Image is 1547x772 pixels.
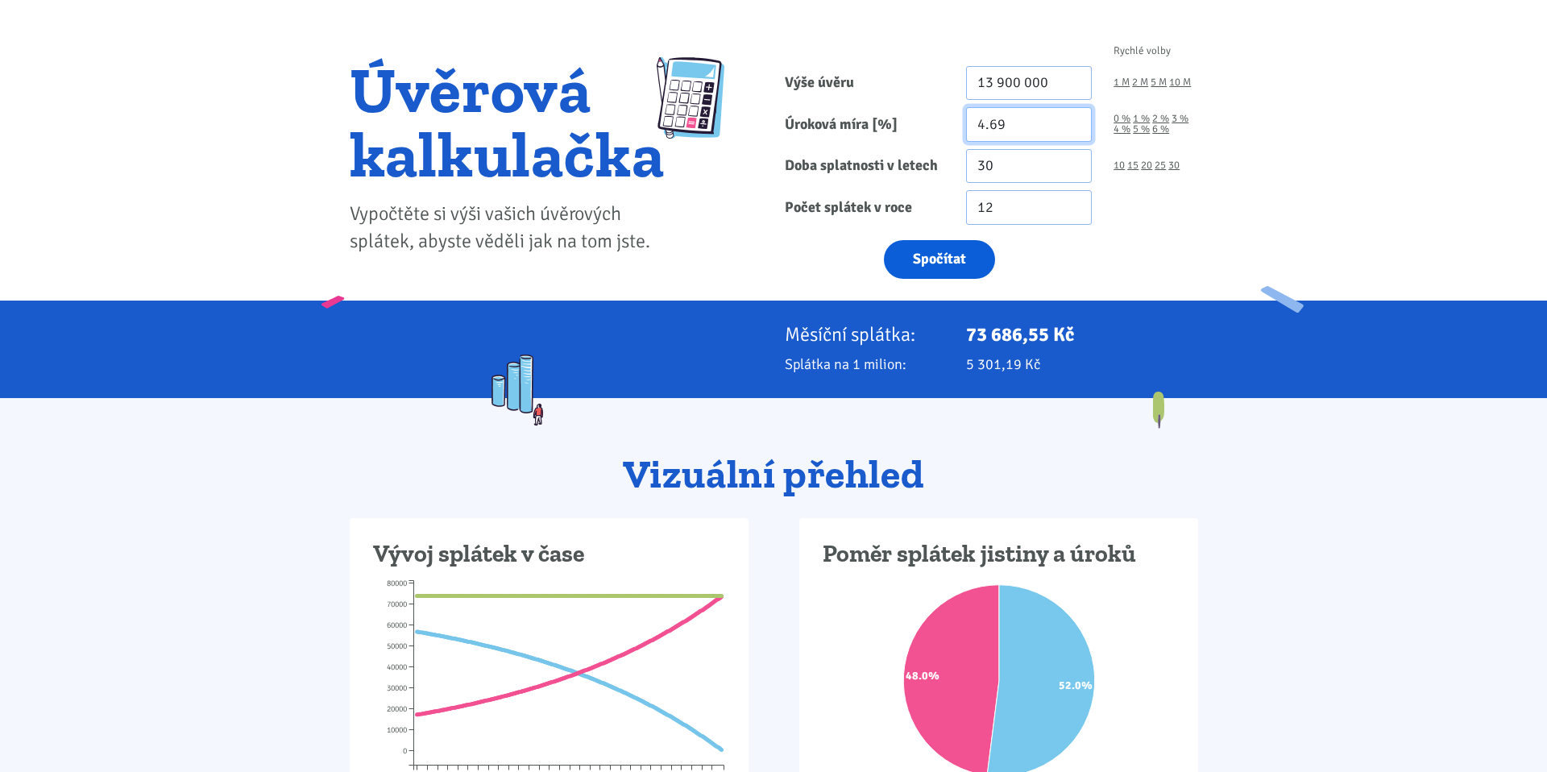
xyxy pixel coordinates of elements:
a: 25 [1155,160,1166,171]
label: Doba splatnosti v letech [773,149,955,184]
a: 5 M [1151,77,1167,88]
label: Úroková míra [%] [773,107,955,142]
a: 2 % [1152,114,1169,124]
tspan: 0 [402,746,406,756]
h2: Vizuální přehled [350,453,1198,496]
a: 10 [1114,160,1125,171]
h3: Vývoj splátek v čase [373,539,725,570]
button: Spočítat [884,240,995,280]
p: Splátka na 1 milion: [785,353,944,376]
a: 4 % [1114,124,1130,135]
span: Rychlé volby [1114,46,1171,56]
a: 2 M [1132,77,1148,88]
tspan: 50000 [386,641,406,651]
p: 73 686,55 Kč [966,323,1198,346]
tspan: 10000 [386,725,406,735]
a: 10 M [1169,77,1191,88]
p: Vypočtěte si výši vašich úvěrových splátek, abyste věděli jak na tom jste. [350,201,665,255]
a: 1 % [1133,114,1150,124]
label: Výše úvěru [773,66,955,101]
tspan: 70000 [386,600,406,609]
a: 15 [1127,160,1138,171]
h3: Poměr splátek jistiny a úroků [823,539,1175,570]
a: 6 % [1152,124,1169,135]
a: 20 [1141,160,1152,171]
a: 5 % [1133,124,1150,135]
a: 30 [1168,160,1180,171]
tspan: 60000 [386,621,406,630]
tspan: 40000 [386,662,406,672]
p: Měsíční splátka: [785,323,944,346]
tspan: 80000 [386,579,406,588]
a: 1 M [1114,77,1130,88]
tspan: 20000 [386,704,406,714]
a: 3 % [1172,114,1188,124]
a: 0 % [1114,114,1130,124]
p: 5 301,19 Kč [966,353,1198,376]
tspan: 30000 [386,683,406,693]
label: Počet splátek v roce [773,190,955,225]
h1: Úvěrová kalkulačka [350,57,665,186]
